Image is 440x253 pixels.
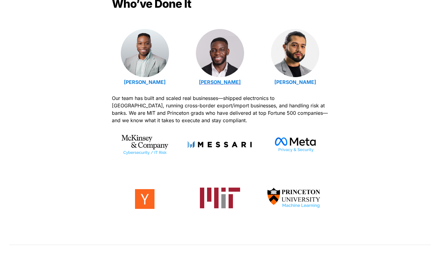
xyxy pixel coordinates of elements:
[112,95,329,123] span: Our team has built and scaled real businesses—shipped electronics to [GEOGRAPHIC_DATA], running c...
[274,79,316,85] a: [PERSON_NAME]
[124,79,166,85] a: [PERSON_NAME]
[199,79,241,85] a: [PERSON_NAME]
